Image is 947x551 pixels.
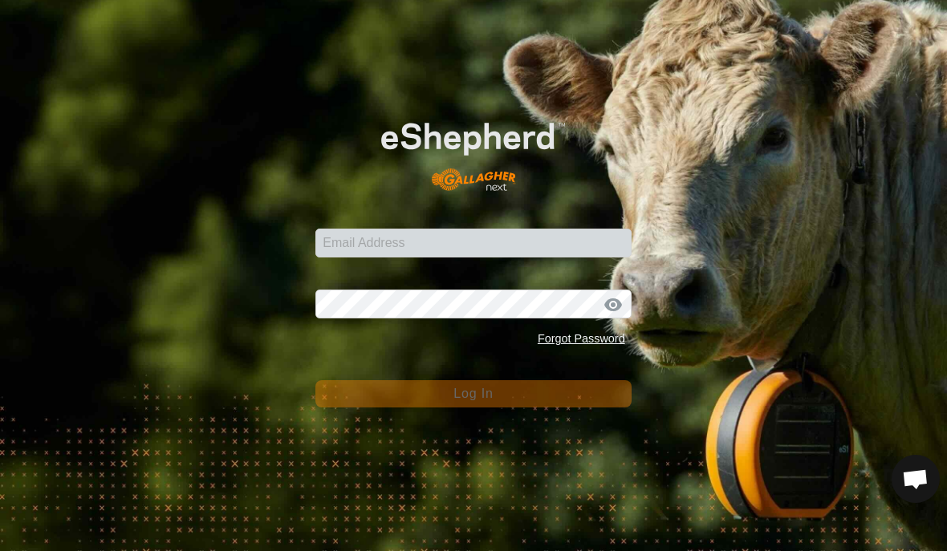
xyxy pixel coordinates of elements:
[348,96,600,204] img: E-shepherd Logo
[538,332,625,345] a: Forgot Password
[315,380,631,407] button: Log In
[453,387,493,400] span: Log In
[315,229,631,257] input: Email Address
[892,455,940,503] div: Open chat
